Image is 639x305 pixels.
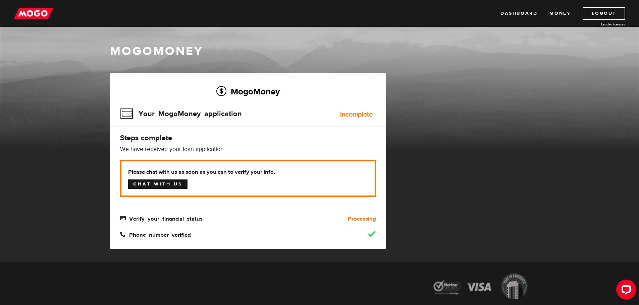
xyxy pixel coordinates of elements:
p: We have received your loan application [120,145,376,153]
h1: MogoMoney [110,44,529,58]
div: Incomplete [340,111,373,118]
a: Dashboard [500,7,537,20]
h3: Your MogoMoney application [120,105,242,123]
b: Please chat with us as soon as you can to verify your info. [128,168,368,176]
iframe: LiveChat chat widget [611,277,639,305]
a: Money [549,7,571,20]
a: Logout [583,7,625,20]
span: Phone number verified [120,231,191,237]
img: mogo_logo-11ee424be714fa7cbb0f0f49df9e16ec.png [14,7,53,20]
h4: Steps complete [120,133,376,143]
h2: MogoMoney [120,84,376,98]
a: Chat with us [128,179,188,189]
a: Lender licences [575,22,625,27]
b: Processing [348,215,376,223]
span: Verify your financial status [120,215,203,221]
